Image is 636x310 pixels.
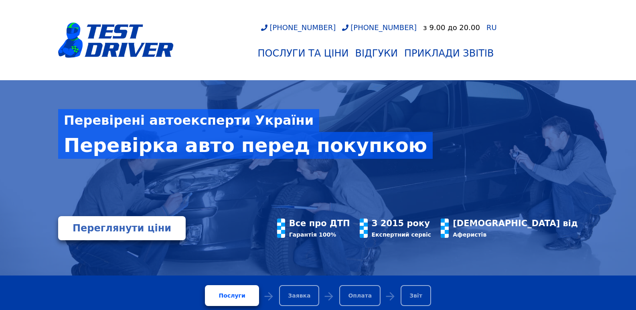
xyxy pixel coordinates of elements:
a: RU [486,24,497,31]
div: Перевірка авто перед покупкою [58,132,433,158]
div: Відгуки [355,48,398,59]
div: Звіт [401,285,431,306]
div: Послуги та Ціни [257,48,348,59]
div: Експертний сервіс [372,231,431,238]
div: Приклади звітів [404,48,494,59]
div: [DEMOGRAPHIC_DATA] від [453,219,578,228]
div: Гарантія 100% [289,231,350,238]
div: Перевірені автоексперти України [58,109,319,132]
span: RU [486,23,497,32]
a: Відгуки [352,45,401,62]
div: Аферистів [453,231,578,238]
a: Переглянути ціни [58,216,186,240]
div: Все про ДТП [289,219,350,228]
a: Послуги [205,285,259,306]
a: logotype@3x [58,3,174,77]
div: З 2015 року [372,219,431,228]
img: logotype@3x [58,22,174,58]
a: [PHONE_NUMBER] [342,23,417,32]
a: [PHONE_NUMBER] [261,23,336,32]
a: Послуги та Ціни [254,45,352,62]
a: Приклади звітів [401,45,497,62]
div: Заявка [279,285,319,306]
div: Оплата [339,285,381,306]
div: з 9.00 до 20.00 [423,23,480,32]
